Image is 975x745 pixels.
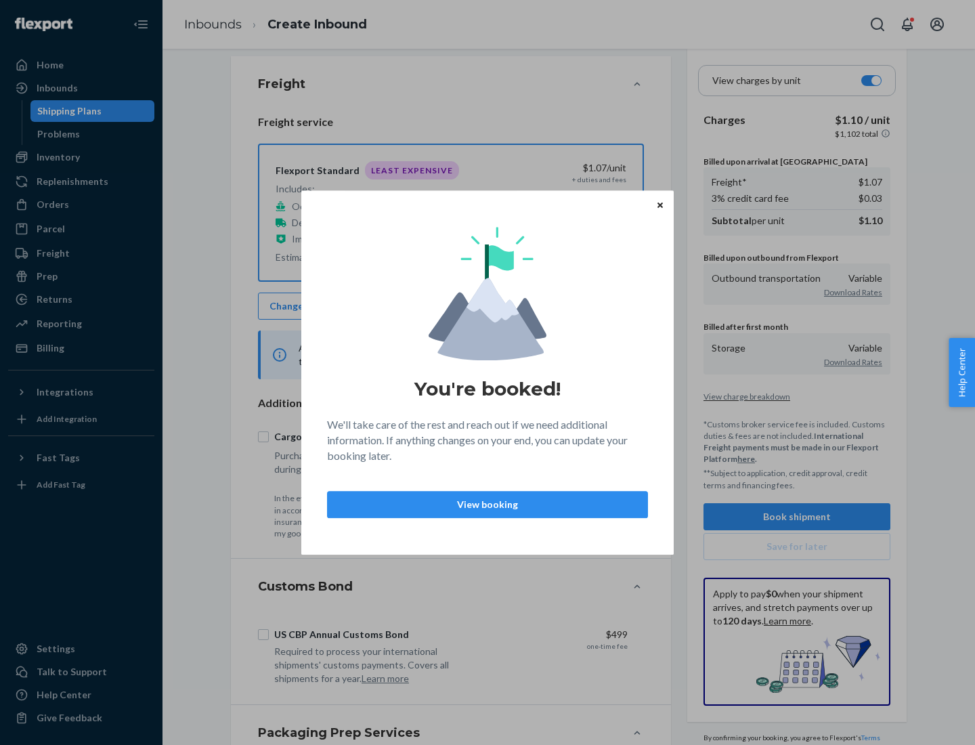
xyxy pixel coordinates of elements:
[653,197,667,212] button: Close
[429,227,546,360] img: svg+xml,%3Csvg%20viewBox%3D%220%200%20174%20197%22%20fill%3D%22none%22%20xmlns%3D%22http%3A%2F%2F...
[327,491,648,518] button: View booking
[327,417,648,464] p: We'll take care of the rest and reach out if we need additional information. If anything changes ...
[339,498,636,511] p: View booking
[414,377,561,401] h1: You're booked!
